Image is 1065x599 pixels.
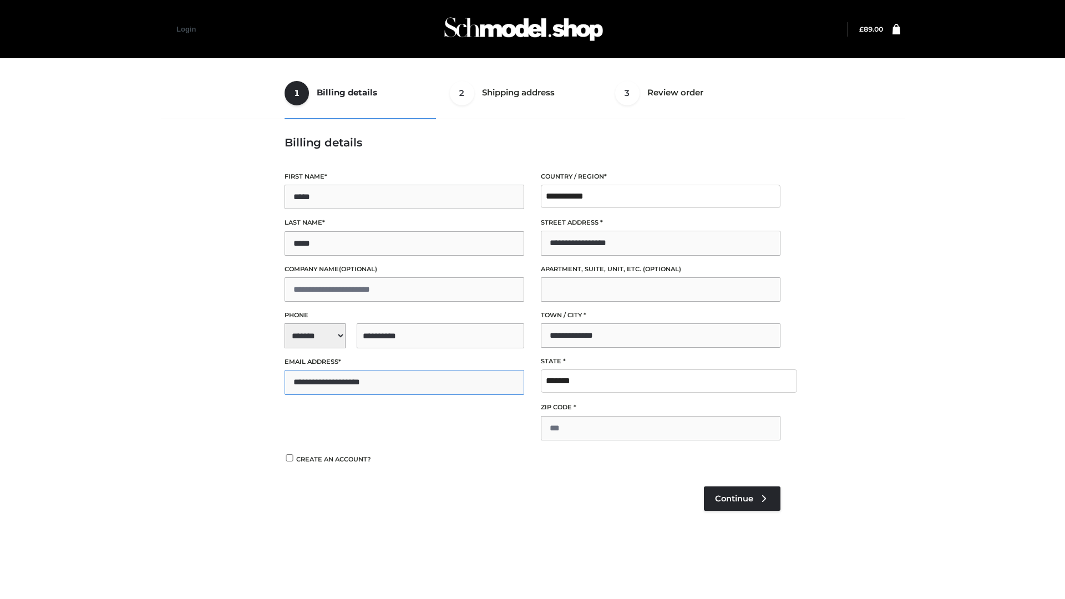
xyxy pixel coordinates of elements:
label: State [541,356,780,367]
a: £89.00 [859,25,883,33]
label: Phone [285,310,524,321]
label: Country / Region [541,171,780,182]
label: Street address [541,217,780,228]
input: Create an account? [285,454,295,461]
span: (optional) [643,265,681,273]
label: Email address [285,357,524,367]
label: Apartment, suite, unit, etc. [541,264,780,275]
img: Schmodel Admin 964 [440,7,607,51]
span: (optional) [339,265,377,273]
label: Town / City [541,310,780,321]
label: First name [285,171,524,182]
label: ZIP Code [541,402,780,413]
span: Create an account? [296,455,371,463]
a: Continue [704,486,780,511]
label: Last name [285,217,524,228]
span: Continue [715,494,753,504]
a: Login [176,25,196,33]
bdi: 89.00 [859,25,883,33]
h3: Billing details [285,136,780,149]
span: £ [859,25,864,33]
label: Company name [285,264,524,275]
